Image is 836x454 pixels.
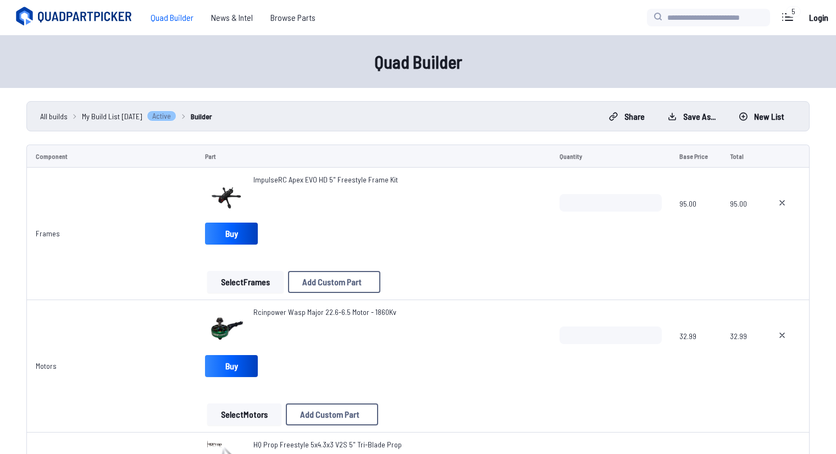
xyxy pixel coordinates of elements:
[253,440,402,449] span: HQ Prop Freestyle 5x4.3x3 V2S 5" Tri-Blade Prop
[205,355,258,377] a: Buy
[679,326,712,379] span: 32.99
[721,145,760,168] td: Total
[202,7,262,29] a: News & Intel
[286,403,378,425] button: Add Custom Part
[207,271,284,293] button: SelectFrames
[729,108,794,125] button: New List
[196,145,551,168] td: Part
[253,307,396,317] span: Rcinpower Wasp Major 22.6-6.5 Motor - 1860Kv
[26,145,196,168] td: Component
[205,403,284,425] a: SelectMotors
[82,110,176,122] a: My Build List [DATE]Active
[600,108,654,125] button: Share
[658,108,725,125] button: Save as...
[302,278,362,286] span: Add Custom Part
[730,194,751,247] span: 95.00
[262,7,324,29] a: Browse Parts
[679,194,712,247] span: 95.00
[671,145,721,168] td: Base Price
[82,110,142,122] span: My Build List [DATE]
[253,307,396,318] a: Rcinpower Wasp Major 22.6-6.5 Motor - 1860Kv
[36,229,60,238] a: Frames
[551,145,670,168] td: Quantity
[147,110,176,121] span: Active
[205,271,286,293] a: SelectFrames
[730,326,751,379] span: 32.99
[288,271,380,293] button: Add Custom Part
[191,110,212,122] a: Builder
[67,48,770,75] h1: Quad Builder
[786,6,801,17] div: 5
[40,110,68,122] a: All builds
[205,307,249,351] img: image
[36,361,57,370] a: Motors
[300,410,359,419] span: Add Custom Part
[142,7,202,29] a: Quad Builder
[205,223,258,245] a: Buy
[253,175,398,184] span: ImpulseRC Apex EVO HD 5" Freestyle Frame Kit
[805,7,832,29] a: Login
[205,174,249,218] img: image
[253,174,398,185] a: ImpulseRC Apex EVO HD 5" Freestyle Frame Kit
[207,403,281,425] button: SelectMotors
[253,439,402,450] a: HQ Prop Freestyle 5x4.3x3 V2S 5" Tri-Blade Prop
